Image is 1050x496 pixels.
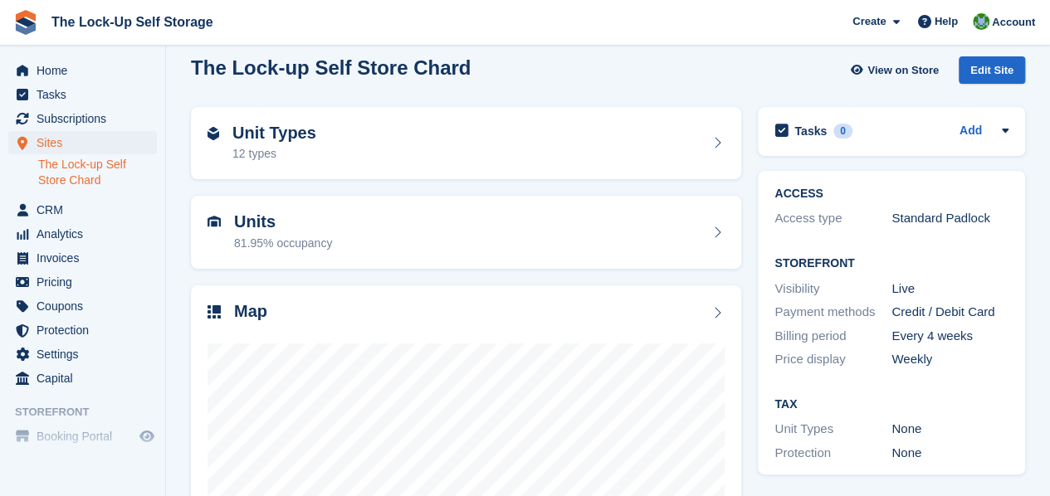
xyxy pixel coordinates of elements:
[8,59,157,82] a: menu
[13,10,38,35] img: stora-icon-8386f47178a22dfd0bd8f6a31ec36ba5ce8667c1dd55bd0f319d3a0aa187defe.svg
[234,235,332,252] div: 81.95% occupancy
[208,305,221,319] img: map-icn-33ee37083ee616e46c38cad1a60f524a97daa1e2b2c8c0bc3eb3415660979fc1.svg
[891,420,1008,439] div: None
[960,122,982,141] a: Add
[891,350,1008,369] div: Weekly
[37,198,136,221] span: CRM
[891,209,1008,228] div: Standard Padlock
[232,145,316,163] div: 12 types
[37,343,136,366] span: Settings
[8,246,157,270] a: menu
[37,270,136,294] span: Pricing
[867,62,939,79] span: View on Store
[8,343,157,366] a: menu
[935,13,958,30] span: Help
[774,350,891,369] div: Price display
[959,56,1025,84] div: Edit Site
[774,280,891,299] div: Visibility
[8,83,157,106] a: menu
[891,303,1008,322] div: Credit / Debit Card
[8,131,157,154] a: menu
[774,209,891,228] div: Access type
[774,257,1008,270] h2: Storefront
[833,124,852,139] div: 0
[992,14,1035,31] span: Account
[774,398,1008,411] h2: Tax
[774,187,1008,201] h2: ACCESS
[8,107,157,130] a: menu
[191,107,741,180] a: Unit Types 12 types
[973,13,989,30] img: Andrew Beer
[15,404,165,421] span: Storefront
[37,107,136,130] span: Subscriptions
[852,13,886,30] span: Create
[8,425,157,448] a: menu
[8,367,157,390] a: menu
[848,56,945,84] a: View on Store
[891,444,1008,463] div: None
[234,302,267,321] h2: Map
[37,222,136,246] span: Analytics
[774,303,891,322] div: Payment methods
[45,8,220,36] a: The Lock-Up Self Storage
[959,56,1025,90] a: Edit Site
[191,196,741,269] a: Units 81.95% occupancy
[891,327,1008,346] div: Every 4 weeks
[8,222,157,246] a: menu
[137,426,157,446] a: Preview store
[37,425,136,448] span: Booking Portal
[37,294,136,318] span: Coupons
[8,294,157,318] a: menu
[794,124,827,139] h2: Tasks
[37,246,136,270] span: Invoices
[191,56,471,79] h2: The Lock-up Self Store Chard
[774,420,891,439] div: Unit Types
[232,124,316,143] h2: Unit Types
[8,270,157,294] a: menu
[774,444,891,463] div: Protection
[37,367,136,390] span: Capital
[234,212,332,231] h2: Units
[37,319,136,342] span: Protection
[774,327,891,346] div: Billing period
[37,83,136,106] span: Tasks
[8,198,157,221] a: menu
[208,216,221,227] img: unit-icn-7be61d7bf1b0ce9d3e12c5938cc71ed9869f7b940bace4675aadf7bd6d80202e.svg
[37,131,136,154] span: Sites
[891,280,1008,299] div: Live
[37,59,136,82] span: Home
[208,127,219,140] img: unit-type-icn-2b2737a686de81e16bb02015468b77c625bbabd49415b5ef34ead5e3b44a266d.svg
[38,157,157,188] a: The Lock-up Self Store Chard
[8,319,157,342] a: menu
